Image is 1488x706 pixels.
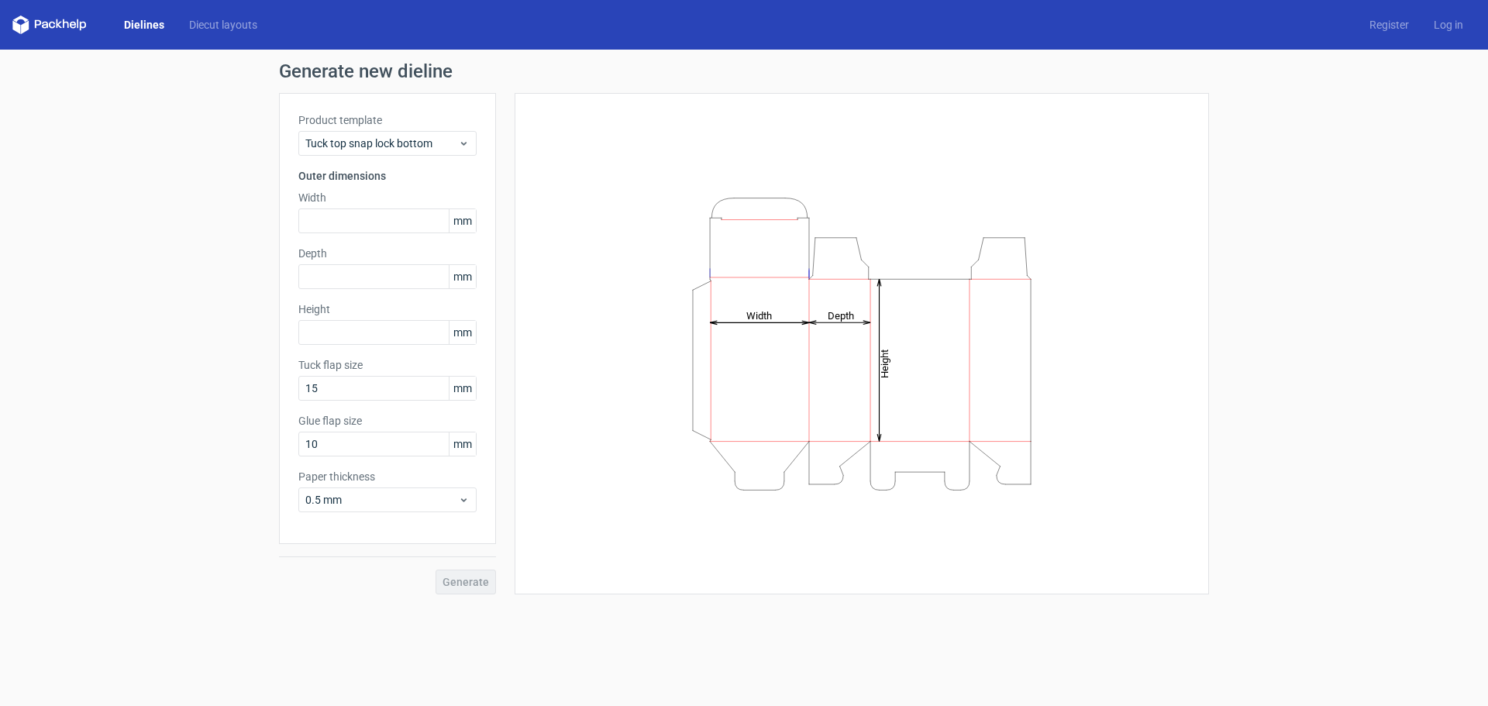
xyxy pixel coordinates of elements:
span: mm [449,209,476,232]
label: Width [298,190,477,205]
label: Paper thickness [298,469,477,484]
label: Product template [298,112,477,128]
span: mm [449,432,476,456]
span: Tuck top snap lock bottom [305,136,458,151]
span: mm [449,321,476,344]
label: Glue flap size [298,413,477,429]
tspan: Depth [828,309,854,321]
a: Diecut layouts [177,17,270,33]
tspan: Width [746,309,772,321]
span: mm [449,265,476,288]
span: mm [449,377,476,400]
tspan: Height [879,349,890,377]
label: Depth [298,246,477,261]
h3: Outer dimensions [298,168,477,184]
span: 0.5 mm [305,492,458,508]
a: Register [1357,17,1421,33]
a: Dielines [112,17,177,33]
label: Height [298,301,477,317]
label: Tuck flap size [298,357,477,373]
a: Log in [1421,17,1476,33]
h1: Generate new dieline [279,62,1209,81]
